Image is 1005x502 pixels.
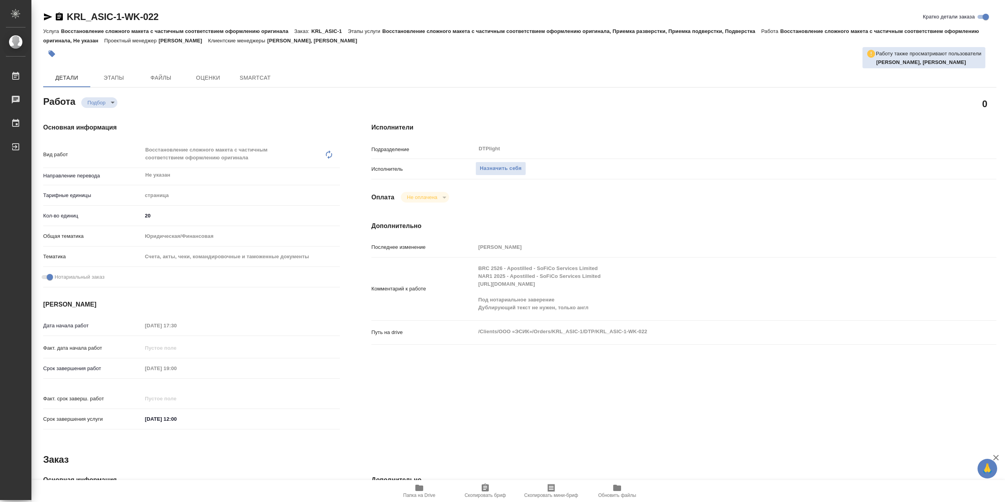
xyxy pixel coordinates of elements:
[189,73,227,83] span: Оценки
[518,480,584,502] button: Скопировать мини-бриф
[311,28,348,34] p: KRL_ASIC-1
[43,300,340,309] h4: [PERSON_NAME]
[584,480,650,502] button: Обновить файлы
[43,212,142,220] p: Кол-во единиц
[142,320,211,331] input: Пустое поле
[55,12,64,22] button: Скопировать ссылку
[371,329,475,336] p: Путь на drive
[43,45,60,62] button: Добавить тэг
[480,164,521,173] span: Назначить себя
[371,475,996,485] h4: Дополнительно
[142,363,211,374] input: Пустое поле
[43,151,142,159] p: Вид работ
[371,285,475,293] p: Комментарий к работе
[371,193,395,202] h4: Оплата
[475,325,944,338] textarea: /Clients/ООО «ЭСИК»/Orders/KRL_ASIC-1/DTP/KRL_ASIC-1-WK-022
[876,50,981,58] p: Работу также просматривают пользователи
[464,493,506,498] span: Скопировать бриф
[475,241,944,253] input: Пустое поле
[981,460,994,477] span: 🙏
[876,58,981,66] p: Васильева Ольга, Малофеева Екатерина
[43,94,75,108] h2: Работа
[923,13,975,21] span: Кратко детали заказа
[142,393,211,404] input: Пустое поле
[401,192,449,203] div: Подбор
[475,262,944,314] textarea: BRC 2526 - Apostilled - SoFiCo Services Limited NAR1 2025 - Apostilled - SoFiCo Services Limited ...
[48,73,86,83] span: Детали
[81,97,117,108] div: Подбор
[61,28,294,34] p: Восстановление сложного макета с частичным соответствием оформлению оригинала
[43,192,142,199] p: Тарифные единицы
[43,232,142,240] p: Общая тематика
[95,73,133,83] span: Этапы
[236,73,274,83] span: SmartCat
[43,322,142,330] p: Дата начала работ
[159,38,208,44] p: [PERSON_NAME]
[982,97,987,110] h2: 0
[598,493,636,498] span: Обновить файлы
[371,221,996,231] h4: Дополнительно
[761,28,780,34] p: Работа
[43,123,340,132] h4: Основная информация
[43,475,340,485] h4: Основная информация
[43,253,142,261] p: Тематика
[876,59,966,65] b: [PERSON_NAME], [PERSON_NAME]
[43,365,142,372] p: Срок завершения работ
[142,189,340,202] div: страница
[267,38,363,44] p: [PERSON_NAME], [PERSON_NAME]
[43,172,142,180] p: Направление перевода
[43,453,69,466] h2: Заказ
[67,11,159,22] a: KRL_ASIC-1-WK-022
[405,194,440,201] button: Не оплачена
[371,146,475,153] p: Подразделение
[348,28,382,34] p: Этапы услуги
[475,162,526,175] button: Назначить себя
[142,230,340,243] div: Юридическая/Финансовая
[142,210,340,221] input: ✎ Введи что-нибудь
[208,38,267,44] p: Клиентские менеджеры
[294,28,311,34] p: Заказ:
[142,250,340,263] div: Счета, акты, чеки, командировочные и таможенные документы
[85,99,108,106] button: Подбор
[142,342,211,354] input: Пустое поле
[43,395,142,403] p: Факт. срок заверш. работ
[55,273,104,281] span: Нотариальный заказ
[403,493,435,498] span: Папка на Drive
[371,243,475,251] p: Последнее изменение
[371,123,996,132] h4: Исполнители
[142,73,180,83] span: Файлы
[524,493,578,498] span: Скопировать мини-бриф
[452,480,518,502] button: Скопировать бриф
[43,12,53,22] button: Скопировать ссылку для ЯМессенджера
[43,415,142,423] p: Срок завершения услуги
[104,38,159,44] p: Проектный менеджер
[382,28,761,34] p: Восстановление сложного макета с частичным соответствием оформлению оригинала, Приемка разверстки...
[43,28,61,34] p: Услуга
[978,459,997,478] button: 🙏
[43,344,142,352] p: Факт. дата начала работ
[386,480,452,502] button: Папка на Drive
[371,165,475,173] p: Исполнитель
[142,413,211,425] input: ✎ Введи что-нибудь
